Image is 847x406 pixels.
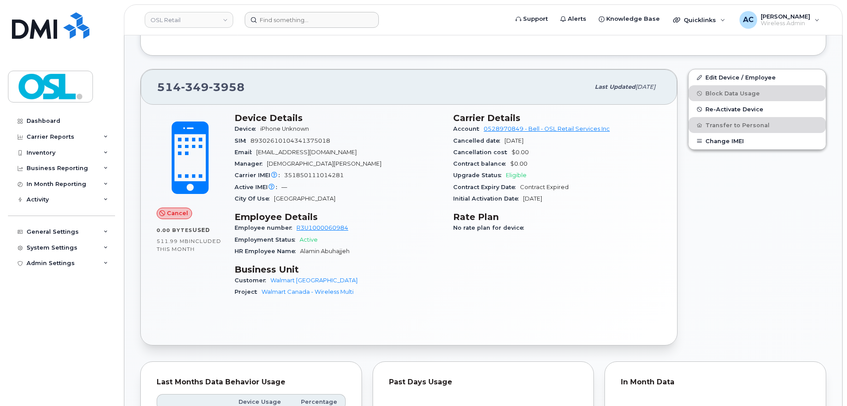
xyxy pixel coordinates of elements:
[761,13,810,20] span: [PERSON_NAME]
[453,172,506,178] span: Upgrade Status
[453,195,523,202] span: Initial Activation Date
[157,378,346,387] div: Last Months Data Behavior Usage
[235,195,274,202] span: City Of Use
[296,224,348,231] a: R3U1000060984
[523,195,542,202] span: [DATE]
[209,80,245,94] span: 3958
[235,113,443,123] h3: Device Details
[284,172,344,178] span: 351850111014281
[235,224,296,231] span: Employee number
[689,69,826,85] a: Edit Device / Employee
[157,238,189,244] span: 511.99 MB
[235,137,250,144] span: SIM
[157,238,221,252] span: included this month
[256,149,357,156] span: [EMAIL_ADDRESS][DOMAIN_NAME]
[568,15,586,23] span: Alerts
[689,101,826,117] button: Re-Activate Device
[235,248,300,254] span: HR Employee Name
[300,248,350,254] span: Alamin Abuhajjeh
[157,80,245,94] span: 514
[512,149,529,156] span: $0.00
[167,209,188,217] span: Cancel
[554,10,593,28] a: Alerts
[260,125,309,132] span: iPhone Unknown
[705,106,763,113] span: Re-Activate Device
[504,137,524,144] span: [DATE]
[453,137,504,144] span: Cancelled date
[267,160,381,167] span: [DEMOGRAPHIC_DATA][PERSON_NAME]
[606,15,660,23] span: Knowledge Base
[300,236,318,243] span: Active
[281,184,287,190] span: —
[684,16,716,23] span: Quicklinks
[453,212,661,222] h3: Rate Plan
[453,224,528,231] span: No rate plan for device
[453,125,484,132] span: Account
[262,288,354,295] a: Walmart Canada - Wireless Multi
[235,184,281,190] span: Active IMEI
[235,172,284,178] span: Carrier IMEI
[593,10,666,28] a: Knowledge Base
[595,83,635,90] span: Last updated
[689,85,826,101] button: Block Data Usage
[235,125,260,132] span: Device
[245,12,379,28] input: Find something...
[509,10,554,28] a: Support
[389,378,578,387] div: Past Days Usage
[733,11,826,29] div: Avnish Choudhary
[484,125,610,132] a: 0528970849 - Bell - OSL Retail Services Inc
[743,15,754,25] span: AC
[667,11,731,29] div: Quicklinks
[621,378,810,387] div: In Month Data
[635,83,655,90] span: [DATE]
[235,264,443,275] h3: Business Unit
[453,149,512,156] span: Cancellation cost
[506,172,527,178] span: Eligible
[270,277,358,284] a: Walmart [GEOGRAPHIC_DATA]
[235,236,300,243] span: Employment Status
[250,137,330,144] span: 89302610104341375018
[145,12,233,28] a: OSL Retail
[453,184,520,190] span: Contract Expiry Date
[235,160,267,167] span: Manager
[235,149,256,156] span: Email
[235,212,443,222] h3: Employee Details
[274,195,335,202] span: [GEOGRAPHIC_DATA]
[510,160,527,167] span: $0.00
[689,133,826,149] button: Change IMEI
[235,288,262,295] span: Project
[453,113,661,123] h3: Carrier Details
[235,277,270,284] span: Customer
[523,15,548,23] span: Support
[181,80,209,94] span: 349
[453,160,510,167] span: Contract balance
[157,227,192,233] span: 0.00 Bytes
[761,20,810,27] span: Wireless Admin
[192,227,210,233] span: used
[689,117,826,133] button: Transfer to Personal
[520,184,569,190] span: Contract Expired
